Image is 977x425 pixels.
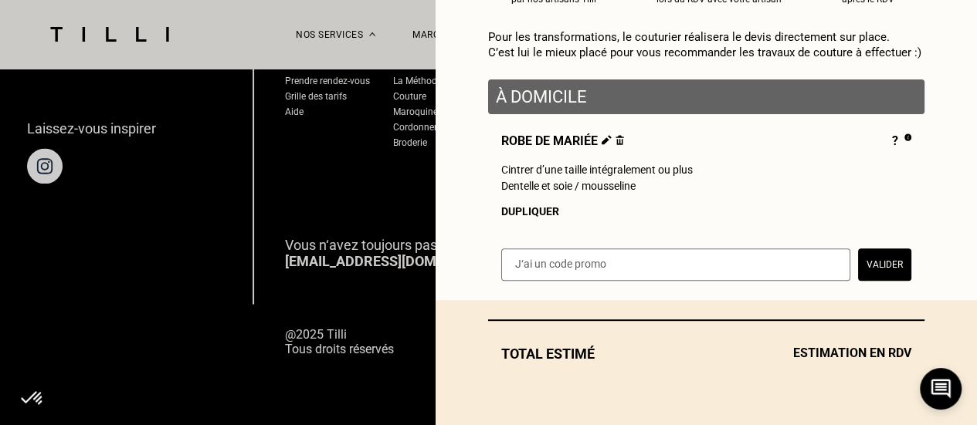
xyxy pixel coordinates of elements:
span: Cintrer d’une taille intégralement ou plus [501,164,693,176]
img: Supprimer [616,135,624,145]
span: Estimation en RDV [793,346,911,362]
div: Total estimé [488,346,924,362]
button: Valider [858,248,911,281]
p: Pour les transformations, le couturier réalisera le devis directement sur place. C’est lui le mie... [488,29,924,60]
p: À domicile [496,87,917,106]
span: Dentelle et soie / mousseline [501,180,636,192]
input: J‘ai un code promo [501,248,850,281]
div: Dupliquer [501,205,911,218]
img: Pourquoi le prix est indéfini ? [904,133,911,141]
div: ? [892,133,911,150]
img: Éditer [602,135,612,145]
span: Robe de mariée [501,133,624,150]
